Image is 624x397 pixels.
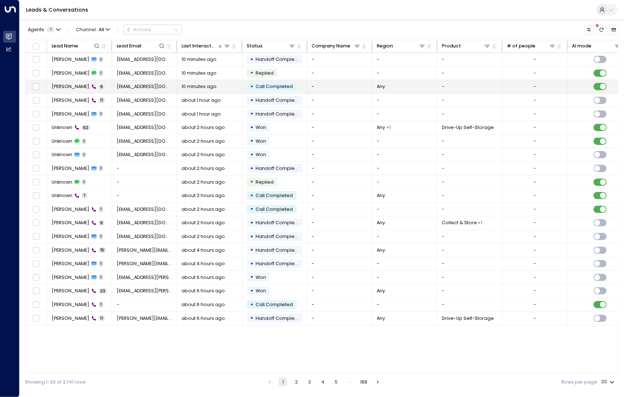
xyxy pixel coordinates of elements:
[534,274,536,281] div: -
[437,175,503,189] td: -
[28,28,44,32] span: Agents
[52,260,89,267] span: Janet Ridings
[534,151,536,158] div: -
[182,247,225,254] span: about 4 hours ago
[437,189,503,202] td: -
[377,192,385,199] span: Any
[117,220,172,226] span: milenabotsova@yahoo.co.uk
[250,299,253,310] div: •
[117,83,172,90] span: HayleyVictoria@YML.com
[307,312,372,325] td: -
[437,230,503,243] td: -
[256,315,303,321] span: Handoff Completed
[182,315,225,322] span: about 6 hours ago
[256,206,293,212] span: Call Completed
[437,284,503,298] td: -
[112,298,177,312] td: -
[32,205,40,214] span: Toggle select row
[117,233,172,240] span: milenabotsova@yahoo.co.uk
[117,97,172,104] span: hubus2006@gmail.com
[52,138,72,145] span: Unknown
[32,314,40,322] span: Toggle select row
[307,257,372,271] td: -
[256,97,303,103] span: Handoff Completed
[437,243,503,257] td: -
[32,246,40,254] span: Toggle select row
[372,67,437,80] td: -
[99,111,103,117] span: 1
[82,152,86,158] span: 1
[117,124,172,131] span: tukkim670@gmail.com
[562,379,599,386] label: Rows per page:
[99,302,103,307] span: 1
[534,301,536,308] div: -
[256,192,293,198] span: Call Completed
[442,315,494,322] span: Drive-Up Self-Storage
[52,179,72,185] span: Unknown
[52,165,89,172] span: John Doe
[52,192,72,199] span: Unknown
[372,298,437,312] td: -
[307,121,372,134] td: -
[372,94,437,107] td: -
[52,206,89,213] span: Milena Botsova
[377,124,385,131] span: Any
[377,315,385,322] span: Any
[182,288,225,294] span: about 6 hours ago
[82,179,86,185] span: 1
[99,234,103,239] span: 1
[250,176,253,188] div: •
[250,204,253,215] div: •
[99,261,103,266] span: 1
[250,245,253,256] div: •
[32,301,40,309] span: Toggle select row
[307,203,372,216] td: -
[256,83,293,89] span: Call Completed
[182,206,225,213] span: about 2 hours ago
[307,271,372,284] td: -
[437,257,503,271] td: -
[332,378,341,386] button: Go to page 5
[307,298,372,312] td: -
[307,135,372,148] td: -
[307,284,372,298] td: -
[442,42,461,50] div: Product
[377,83,385,90] span: Any
[256,70,274,76] span: Replied
[32,42,40,50] span: Toggle select all
[437,107,503,121] td: -
[117,111,172,117] span: hubus2006@gmail.com
[534,288,536,294] div: -
[437,162,503,175] td: -
[182,83,217,90] span: 10 minutes ago
[117,42,141,50] div: Lead Email
[250,54,253,65] div: •
[52,83,89,90] span: Hayley Corvin
[52,301,89,308] span: John Araki
[182,220,225,226] span: about 2 hours ago
[117,260,172,267] span: ridings@hotmail.com
[307,80,372,93] td: -
[372,271,437,284] td: -
[99,288,107,294] span: 23
[507,42,536,50] div: # of people
[250,285,253,297] div: •
[32,124,40,132] span: Toggle select row
[52,111,89,117] span: Hubert Routidlo
[377,220,385,226] span: Any
[82,193,87,198] span: 7
[99,275,103,280] span: 1
[99,97,105,103] span: 11
[250,135,253,147] div: •
[507,42,556,50] div: # of people
[256,165,303,171] span: Handoff Completed
[250,95,253,106] div: •
[250,122,253,133] div: •
[250,67,253,79] div: •
[250,231,253,242] div: •
[26,6,88,13] a: Leads & Conversations
[247,42,296,50] div: Status
[279,378,287,386] button: page 1
[117,247,172,254] span: ridings@hotmail.com
[534,165,536,172] div: -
